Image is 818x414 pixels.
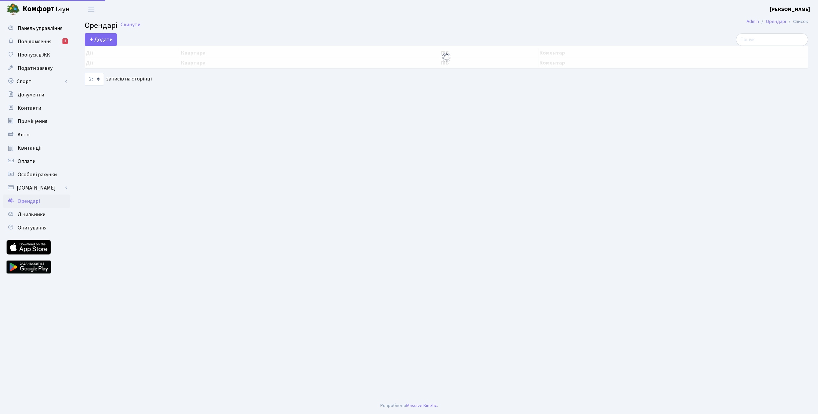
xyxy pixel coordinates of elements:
div: Розроблено . [380,402,438,409]
span: Таун [23,4,70,15]
a: Документи [3,88,70,101]
a: Лічильники [3,208,70,221]
span: Приміщення [18,118,47,125]
a: [PERSON_NAME] [770,5,810,13]
span: Опитування [18,224,46,231]
a: Контакти [3,101,70,115]
b: Комфорт [23,4,54,14]
b: [PERSON_NAME] [770,6,810,13]
span: Авто [18,131,30,138]
label: записів на сторінці [85,73,152,85]
span: Пропуск в ЖК [18,51,50,59]
a: Опитування [3,221,70,234]
span: Лічильники [18,211,45,218]
a: Орендарі [766,18,786,25]
li: Список [786,18,808,25]
a: Оплати [3,155,70,168]
a: Особові рахунки [3,168,70,181]
div: 2 [62,38,68,44]
a: Скинути [121,22,140,28]
span: Повідомлення [18,38,51,45]
a: Подати заявку [3,62,70,75]
a: Квитанції [3,141,70,155]
a: Повідомлення2 [3,35,70,48]
img: logo.png [7,3,20,16]
select: записів на сторінці [85,73,104,85]
span: Орендарі [85,20,118,31]
span: Квитанції [18,144,42,152]
a: Приміщення [3,115,70,128]
span: Документи [18,91,44,98]
a: Додати [85,33,117,46]
span: Контакти [18,104,41,112]
a: Орендарі [3,195,70,208]
span: Оплати [18,158,36,165]
button: Переключити навігацію [83,4,100,15]
a: [DOMAIN_NAME] [3,181,70,195]
a: Massive Kinetic [406,402,437,409]
input: Пошук... [736,33,808,46]
span: Орендарі [18,198,40,205]
a: Пропуск в ЖК [3,48,70,62]
span: Подати заявку [18,65,52,72]
nav: breadcrumb [737,15,818,29]
a: Авто [3,128,70,141]
span: Панель управління [18,25,62,32]
img: Обробка... [441,52,452,63]
a: Спорт [3,75,70,88]
span: Додати [89,36,113,43]
a: Панель управління [3,22,70,35]
a: Admin [747,18,759,25]
span: Особові рахунки [18,171,57,178]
